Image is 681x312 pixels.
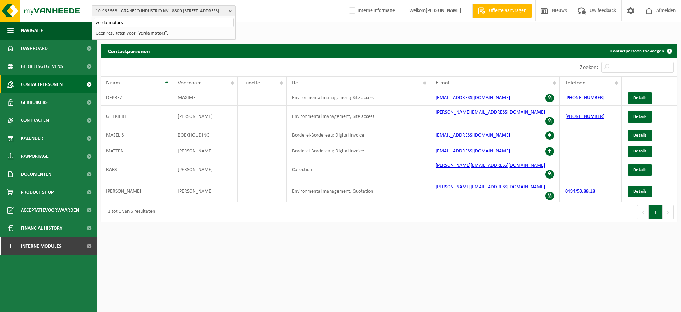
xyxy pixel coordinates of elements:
a: [EMAIL_ADDRESS][DOMAIN_NAME] [436,148,510,154]
button: Previous [637,205,649,219]
a: [PERSON_NAME][EMAIL_ADDRESS][DOMAIN_NAME] [436,110,545,115]
span: Details [633,96,646,100]
div: 1 tot 6 van 6 resultaten [104,206,155,219]
a: [PERSON_NAME][EMAIL_ADDRESS][DOMAIN_NAME] [436,184,545,190]
td: Collection [287,159,430,180]
span: Financial History [21,219,62,237]
td: Environmental management; Site access [287,90,430,106]
li: Geen resultaten voor " ". [94,29,234,38]
span: Details [633,114,646,119]
button: Next [663,205,674,219]
td: [PERSON_NAME] [101,180,172,202]
a: 0494/53.88.18 [565,189,595,194]
td: GHEKIERE [101,106,172,127]
a: Details [628,130,652,141]
a: [EMAIL_ADDRESS][DOMAIN_NAME] [436,133,510,138]
a: Offerte aanvragen [472,4,532,18]
td: MAXIME [172,90,238,106]
span: Bedrijfsgegevens [21,58,63,75]
td: [PERSON_NAME] [172,159,238,180]
h2: Contactpersonen [101,44,157,58]
td: MASELIS [101,127,172,143]
span: Voornaam [178,80,202,86]
td: Environmental management; Site access [287,106,430,127]
strong: [PERSON_NAME] [426,8,462,13]
a: Details [628,186,652,197]
span: Product Shop [21,183,54,201]
span: Details [633,149,646,153]
td: DEPREZ [101,90,172,106]
span: Details [633,189,646,194]
span: Navigatie [21,22,43,40]
span: Rol [292,80,300,86]
td: [PERSON_NAME] [172,180,238,202]
td: BOEKHOUDING [172,127,238,143]
strong: verda motors [139,31,165,36]
td: Borderel-Bordereau; Digital Invoice [287,127,430,143]
a: [PHONE_NUMBER] [565,114,604,119]
a: [PERSON_NAME][EMAIL_ADDRESS][DOMAIN_NAME] [436,163,545,168]
span: Contactpersonen [21,75,63,93]
span: Dashboard [21,40,48,58]
span: Acceptatievoorwaarden [21,201,79,219]
span: Details [633,168,646,172]
td: RAES [101,159,172,180]
span: Kalender [21,129,43,147]
a: [PHONE_NUMBER] [565,95,604,101]
span: Gebruikers [21,93,48,111]
span: Interne modules [21,237,62,255]
span: Functie [243,80,260,86]
a: Details [628,164,652,176]
span: Telefoon [565,80,585,86]
a: Contactpersoon toevoegen [605,44,677,58]
label: Interne informatie [348,5,395,16]
td: Environmental management; Quotation [287,180,430,202]
span: E-mail [436,80,451,86]
span: Documenten [21,165,51,183]
span: Contracten [21,111,49,129]
span: Naam [106,80,120,86]
span: Rapportage [21,147,49,165]
a: [EMAIL_ADDRESS][DOMAIN_NAME] [436,95,510,101]
span: 10-965668 - GRANERO INDUSTRIO NV - 8800 [STREET_ADDRESS] [96,6,226,17]
td: Borderel-Bordereau; Digital Invoice [287,143,430,159]
button: 1 [649,205,663,219]
button: 10-965668 - GRANERO INDUSTRIO NV - 8800 [STREET_ADDRESS] [92,5,236,16]
td: MATTEN [101,143,172,159]
span: Offerte aanvragen [487,7,528,14]
input: Zoeken naar gekoppelde vestigingen [94,18,234,27]
span: I [7,237,14,255]
a: Details [628,111,652,123]
td: [PERSON_NAME] [172,106,238,127]
td: [PERSON_NAME] [172,143,238,159]
a: Details [628,92,652,104]
span: Details [633,133,646,138]
a: Details [628,146,652,157]
label: Zoeken: [580,65,598,70]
